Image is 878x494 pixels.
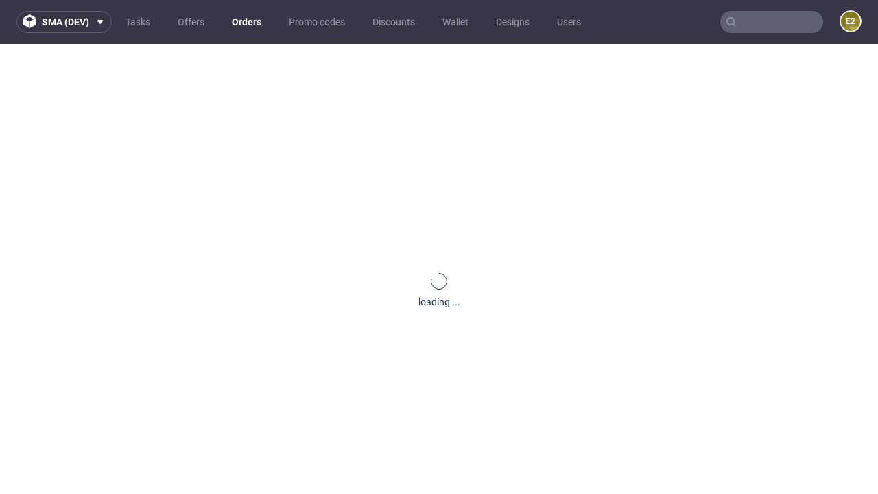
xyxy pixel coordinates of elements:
a: Users [549,11,589,33]
a: Promo codes [281,11,353,33]
a: Offers [169,11,213,33]
div: loading ... [418,295,460,309]
a: Wallet [434,11,477,33]
span: sma (dev) [42,17,89,27]
a: Orders [224,11,270,33]
button: sma (dev) [16,11,112,33]
figcaption: e2 [841,12,860,31]
a: Tasks [117,11,158,33]
a: Discounts [364,11,423,33]
a: Designs [488,11,538,33]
